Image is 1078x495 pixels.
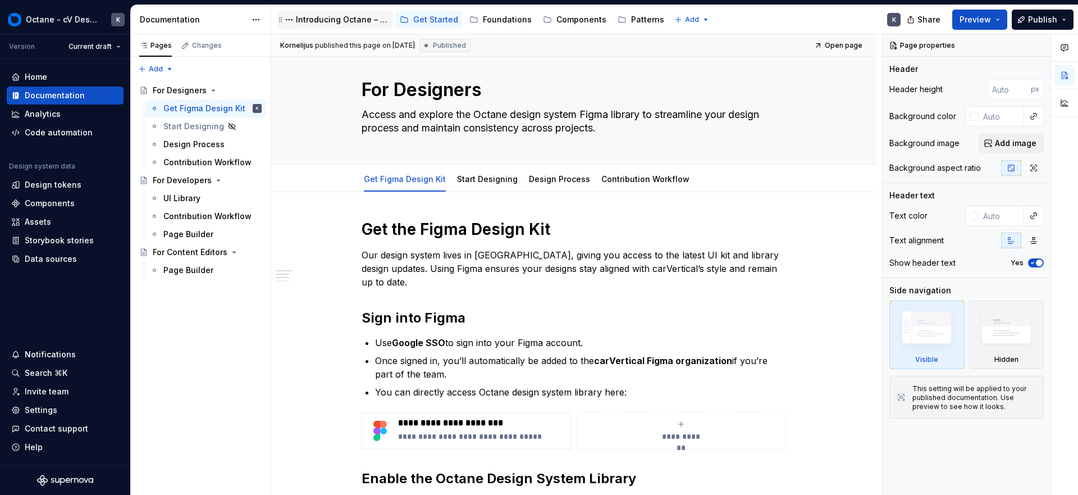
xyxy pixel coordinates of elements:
img: 26998d5e-8903-4050-8939-6da79a9ddf72.png [8,13,21,26]
div: Notifications [25,349,76,360]
div: Design Process [524,167,595,190]
div: Search ⌘K [25,367,67,379]
a: Contribution Workflow [601,174,689,184]
div: Visible [889,301,965,369]
button: Help [7,438,124,456]
a: Contribution Workflow [145,207,266,225]
div: Page Builder [163,229,213,240]
a: Components [538,11,611,29]
button: Add [135,61,177,77]
a: Documentation [7,87,124,105]
div: Version [9,42,35,51]
div: Help [25,442,43,453]
div: Documentation [140,14,246,25]
div: Page Builder [163,265,213,276]
div: Background color [889,111,956,122]
button: Contact support [7,420,124,438]
a: Page Builder [145,261,266,279]
a: Introducing Octane – a single source of truth for brand, design, and content. [278,11,393,29]
a: Get Figma Design Kit [364,174,446,184]
div: Patterns [631,14,664,25]
label: Yes [1011,258,1024,267]
div: Settings [25,405,57,416]
div: Data sources [25,253,77,265]
a: Data sources [7,250,124,268]
strong: carVertical Figma organization [594,355,732,366]
div: Storybook stories [25,235,94,246]
div: Design Process [163,139,225,150]
span: Share [917,14,940,25]
a: UI Library [145,189,266,207]
div: Get Figma Design Kit [359,167,450,190]
div: Contribution Workflow [597,167,694,190]
div: Invite team [25,386,68,397]
div: Pages [139,41,172,50]
button: Add [671,12,713,28]
input: Auto [979,106,1024,126]
span: Open page [825,41,862,50]
strong: Get the Figma Design Kit [362,220,550,239]
div: Background image [889,138,960,149]
a: Assets [7,213,124,231]
div: Octane - cV Design System [26,14,98,25]
div: Components [25,198,75,209]
div: Get Started [413,14,458,25]
div: Hidden [994,355,1018,364]
div: Header [889,63,918,75]
input: Auto [979,206,1024,226]
div: Text alignment [889,235,944,246]
strong: Enable the Octane Design System Library [362,470,636,487]
div: Show header text [889,257,956,269]
strong: Sign into Figma [362,310,465,326]
a: Invite team [7,383,124,401]
span: Preview [960,14,991,25]
div: Contribution Workflow [163,211,252,222]
div: This setting will be applied to your published documentation. Use preview to see how it looks. [912,384,1036,411]
p: You can directly access Octane design system library here: [375,385,786,399]
button: Search ⌘K [7,364,124,382]
span: Add [149,65,163,74]
a: Start Designing [457,174,518,184]
p: Use to sign into your Figma account. [375,336,786,349]
a: For Developers [135,171,266,189]
div: Hidden [969,301,1044,369]
div: Background aspect ratio [889,162,981,174]
a: Settings [7,401,124,419]
div: Contact support [25,423,88,434]
a: Design Process [145,135,266,153]
div: Page tree [135,81,266,279]
button: Preview [952,10,1007,30]
a: Patterns [613,11,669,29]
a: Get Figma Design KitK [145,99,266,117]
button: Octane - cV Design SystemK [2,7,128,31]
div: K [116,15,120,24]
span: Kornelijus [280,41,313,50]
a: Contribution Workflow [145,153,266,171]
a: Foundations [465,11,536,29]
p: Our design system lives in [GEOGRAPHIC_DATA], giving you access to the latest UI kit and library ... [362,248,786,289]
svg: Supernova Logo [37,475,93,486]
div: Start Designing [453,167,522,190]
span: Current draft [68,42,112,51]
textarea: For Designers [359,76,784,103]
a: Open page [811,38,867,53]
span: Published [433,41,466,50]
button: Add image [979,133,1044,153]
button: Notifications [7,346,124,364]
div: Analytics [25,108,61,120]
div: Get Figma Design Kit [163,103,245,114]
div: Text color [889,210,928,221]
div: Assets [25,216,51,228]
a: Storybook stories [7,231,124,249]
div: K [892,15,896,24]
span: Add [685,15,699,24]
a: Code automation [7,124,124,142]
div: Introducing Octane – a single source of truth for brand, design, and content. [296,14,389,25]
div: Page tree [278,8,669,31]
p: Once signed in, you’ll automatically be added to the if you’re part of the team. [375,354,786,381]
a: Start Designing [145,117,266,135]
div: For Developers [153,175,212,186]
div: Changes [192,41,222,50]
button: Current draft [63,39,126,55]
